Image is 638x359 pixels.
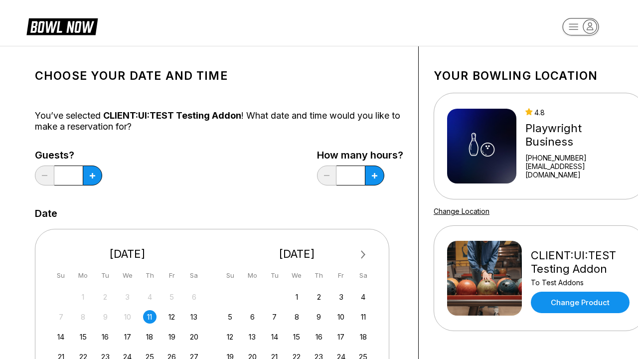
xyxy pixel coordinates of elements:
div: Choose Sunday, October 5th, 2025 [223,310,237,324]
img: Playwright Business [447,109,516,183]
div: Choose Thursday, September 18th, 2025 [143,330,157,344]
div: Choose Friday, October 10th, 2025 [334,310,348,324]
button: Next Month [355,247,371,263]
div: Su [223,269,237,282]
div: Fr [334,269,348,282]
div: Choose Monday, September 15th, 2025 [76,330,90,344]
div: Choose Wednesday, September 17th, 2025 [121,330,134,344]
div: Not available Monday, September 8th, 2025 [76,310,90,324]
a: Change Location [434,207,489,215]
div: Not available Wednesday, September 3rd, 2025 [121,290,134,304]
span: CLIENT:UI:TEST Testing Addon [103,110,241,121]
div: Sa [187,269,201,282]
div: CLIENT:UI:TEST Testing Addon [531,249,632,276]
div: [DATE] [50,247,205,261]
div: Choose Friday, October 3rd, 2025 [334,290,348,304]
h1: Choose your Date and time [35,69,403,83]
div: Choose Saturday, October 18th, 2025 [356,330,370,344]
div: Not available Thursday, September 4th, 2025 [143,290,157,304]
div: [DATE] [220,247,374,261]
div: Choose Monday, October 6th, 2025 [246,310,259,324]
div: Choose Sunday, September 14th, 2025 [54,330,68,344]
a: Change Product [531,292,630,313]
div: Choose Wednesday, October 1st, 2025 [290,290,304,304]
div: Not available Tuesday, September 9th, 2025 [99,310,112,324]
div: Not available Friday, September 5th, 2025 [165,290,178,304]
div: Choose Thursday, October 9th, 2025 [312,310,325,324]
div: Not available Tuesday, September 2nd, 2025 [99,290,112,304]
div: Choose Wednesday, October 15th, 2025 [290,330,304,344]
div: Mo [246,269,259,282]
div: Choose Thursday, October 16th, 2025 [312,330,325,344]
div: Tu [268,269,281,282]
div: Fr [165,269,178,282]
div: Mo [76,269,90,282]
div: Choose Wednesday, October 8th, 2025 [290,310,304,324]
label: Date [35,208,57,219]
div: Choose Thursday, October 2nd, 2025 [312,290,325,304]
div: Choose Tuesday, October 7th, 2025 [268,310,281,324]
div: To Test Addons [531,278,632,287]
div: Choose Tuesday, October 14th, 2025 [268,330,281,344]
div: Playwright Business [525,122,632,149]
div: We [121,269,134,282]
img: CLIENT:UI:TEST Testing Addon [447,241,522,316]
div: Choose Sunday, October 12th, 2025 [223,330,237,344]
a: [EMAIL_ADDRESS][DOMAIN_NAME] [525,162,632,179]
div: [PHONE_NUMBER] [525,154,632,162]
div: We [290,269,304,282]
div: Not available Sunday, September 7th, 2025 [54,310,68,324]
div: Choose Saturday, October 11th, 2025 [356,310,370,324]
div: Not available Saturday, September 6th, 2025 [187,290,201,304]
div: Not available Monday, September 1st, 2025 [76,290,90,304]
div: Choose Monday, October 13th, 2025 [246,330,259,344]
div: You’ve selected ! What date and time would you like to make a reservation for? [35,110,403,132]
div: Choose Tuesday, September 16th, 2025 [99,330,112,344]
div: Th [143,269,157,282]
div: Sa [356,269,370,282]
div: Choose Friday, September 12th, 2025 [165,310,178,324]
div: Choose Friday, September 19th, 2025 [165,330,178,344]
div: Choose Saturday, September 13th, 2025 [187,310,201,324]
div: Tu [99,269,112,282]
div: Choose Saturday, September 20th, 2025 [187,330,201,344]
div: Choose Saturday, October 4th, 2025 [356,290,370,304]
div: Su [54,269,68,282]
div: Choose Thursday, September 11th, 2025 [143,310,157,324]
label: How many hours? [317,150,403,161]
div: Choose Friday, October 17th, 2025 [334,330,348,344]
div: 4.8 [525,108,632,117]
label: Guests? [35,150,102,161]
div: Th [312,269,325,282]
div: Not available Wednesday, September 10th, 2025 [121,310,134,324]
